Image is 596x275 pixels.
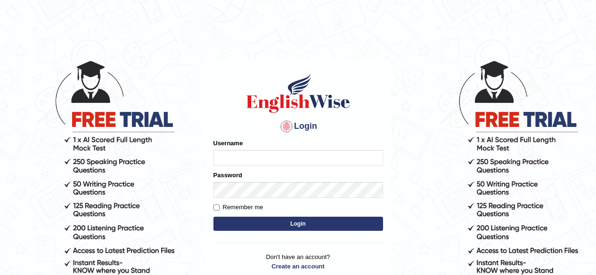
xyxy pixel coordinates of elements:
[245,72,352,114] img: Logo of English Wise sign in for intelligent practice with AI
[213,217,383,231] button: Login
[213,262,383,271] a: Create an account
[213,171,242,180] label: Password
[213,139,243,148] label: Username
[213,204,220,211] input: Remember me
[213,203,263,212] label: Remember me
[213,119,383,134] h4: Login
